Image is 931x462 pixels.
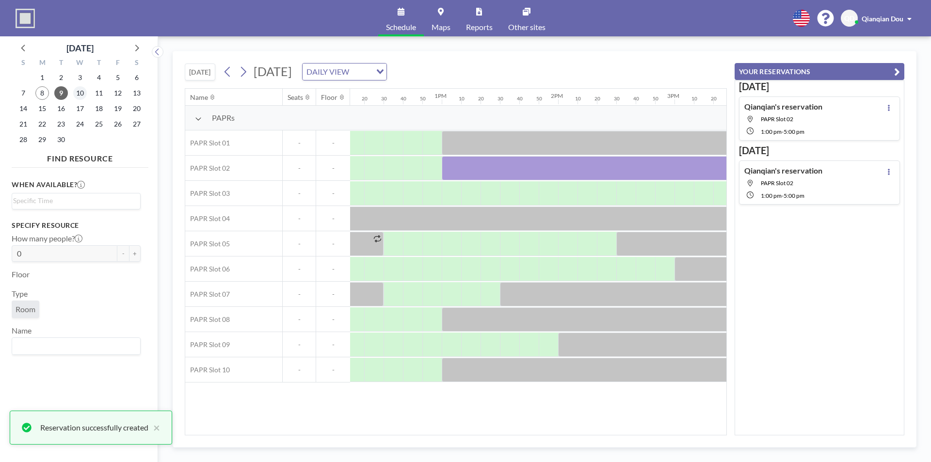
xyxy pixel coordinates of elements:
[52,57,71,70] div: T
[283,214,316,223] span: -
[739,80,900,93] h3: [DATE]
[185,214,230,223] span: PAPR Slot 04
[185,265,230,273] span: PAPR Slot 06
[16,133,30,146] span: Sunday, September 28, 2025
[784,192,804,199] span: 5:00 PM
[16,9,35,28] img: organization-logo
[16,102,30,115] span: Sunday, September 14, 2025
[283,239,316,248] span: -
[13,195,135,206] input: Search for option
[54,86,68,100] span: Tuesday, September 9, 2025
[283,290,316,299] span: -
[12,234,82,243] label: How many people?
[691,96,697,102] div: 10
[466,23,493,31] span: Reports
[130,71,144,84] span: Saturday, September 6, 2025
[283,315,316,324] span: -
[283,265,316,273] span: -
[54,71,68,84] span: Tuesday, September 2, 2025
[40,422,148,433] div: Reservation successfully created
[73,102,87,115] span: Wednesday, September 17, 2025
[614,96,620,102] div: 30
[111,71,125,84] span: Friday, September 5, 2025
[12,270,30,279] label: Floor
[316,315,350,324] span: -
[316,265,350,273] span: -
[321,93,337,102] div: Floor
[432,23,450,31] span: Maps
[73,117,87,131] span: Wednesday, September 24, 2025
[316,340,350,349] span: -
[782,192,784,199] span: -
[185,64,215,80] button: [DATE]
[459,96,465,102] div: 10
[16,117,30,131] span: Sunday, September 21, 2025
[16,304,35,314] span: Room
[73,71,87,84] span: Wednesday, September 3, 2025
[185,290,230,299] span: PAPR Slot 07
[254,64,292,79] span: [DATE]
[130,86,144,100] span: Saturday, September 13, 2025
[761,128,782,135] span: 1:00 PM
[784,128,804,135] span: 5:00 PM
[12,193,140,208] div: Search for option
[185,366,230,374] span: PAPR Slot 10
[13,340,135,352] input: Search for option
[744,102,822,112] h4: Qianqian's reservation
[761,115,793,123] span: PAPR Slot 02
[127,57,146,70] div: S
[71,57,90,70] div: W
[362,96,368,102] div: 20
[735,63,904,80] button: YOUR RESERVATIONS
[381,96,387,102] div: 30
[401,96,406,102] div: 40
[92,117,106,131] span: Thursday, September 25, 2025
[129,245,141,262] button: +
[386,23,416,31] span: Schedule
[54,117,68,131] span: Tuesday, September 23, 2025
[92,71,106,84] span: Thursday, September 4, 2025
[283,139,316,147] span: -
[130,117,144,131] span: Saturday, September 27, 2025
[498,96,503,102] div: 30
[316,290,350,299] span: -
[508,23,546,31] span: Other sites
[92,102,106,115] span: Thursday, September 18, 2025
[316,189,350,198] span: -
[35,117,49,131] span: Monday, September 22, 2025
[316,366,350,374] span: -
[185,189,230,198] span: PAPR Slot 03
[66,41,94,55] div: [DATE]
[711,96,717,102] div: 20
[551,92,563,99] div: 2PM
[594,96,600,102] div: 20
[420,96,426,102] div: 50
[14,57,33,70] div: S
[739,144,900,157] h3: [DATE]
[92,86,106,100] span: Thursday, September 11, 2025
[316,139,350,147] span: -
[148,422,160,433] button: close
[185,315,230,324] span: PAPR Slot 08
[782,128,784,135] span: -
[185,164,230,173] span: PAPR Slot 02
[316,164,350,173] span: -
[575,96,581,102] div: 10
[108,57,127,70] div: F
[35,133,49,146] span: Monday, September 29, 2025
[12,326,32,335] label: Name
[862,15,903,23] span: Qianqian Dou
[283,340,316,349] span: -
[633,96,639,102] div: 40
[212,113,235,123] span: PAPRs
[283,366,316,374] span: -
[303,64,386,80] div: Search for option
[111,86,125,100] span: Friday, September 12, 2025
[844,14,854,23] span: QD
[111,117,125,131] span: Friday, September 26, 2025
[761,179,793,187] span: PAPR Slot 02
[16,86,30,100] span: Sunday, September 7, 2025
[316,214,350,223] span: -
[517,96,523,102] div: 40
[35,102,49,115] span: Monday, September 15, 2025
